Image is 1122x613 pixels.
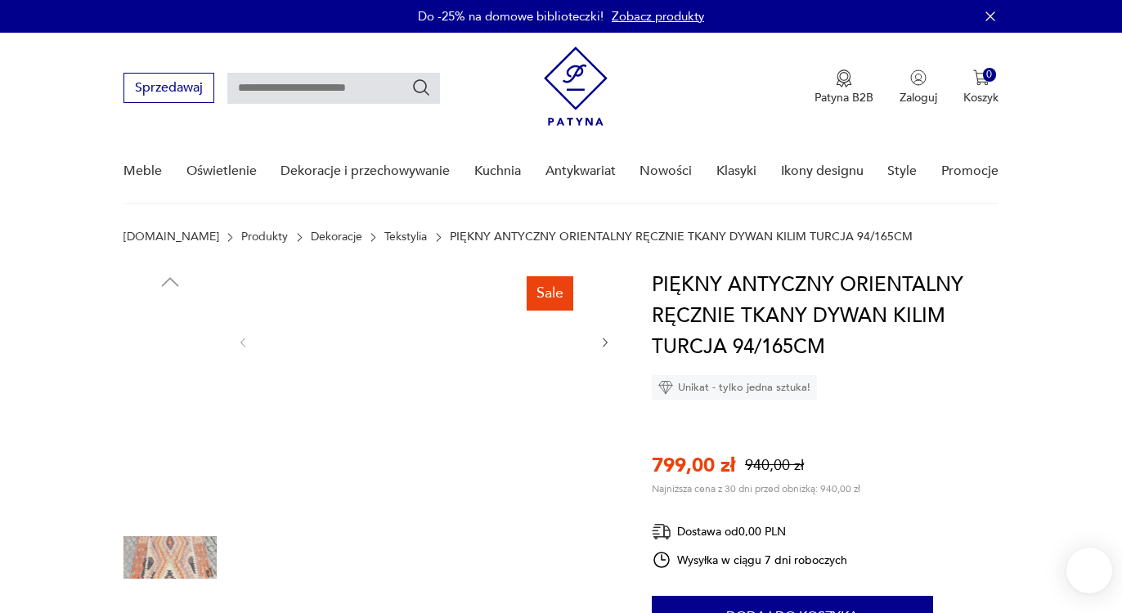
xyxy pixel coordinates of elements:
img: Zdjęcie produktu PIĘKNY ANTYCZNY ORIENTALNY RĘCZNIE TKANY DYWAN KILIM TURCJA 94/165CM [267,270,582,412]
a: Meble [123,140,162,203]
a: Nowości [640,140,692,203]
a: Antykwariat [545,140,616,203]
h1: PIĘKNY ANTYCZNY ORIENTALNY RĘCZNIE TKANY DYWAN KILIM TURCJA 94/165CM [652,270,1002,363]
div: Wysyłka w ciągu 7 dni roboczych [652,550,848,570]
img: Zdjęcie produktu PIĘKNY ANTYCZNY ORIENTALNY RĘCZNIE TKANY DYWAN KILIM TURCJA 94/165CM [123,511,217,604]
div: Unikat - tylko jedna sztuka! [652,375,817,400]
a: Zobacz produkty [612,8,704,25]
button: Zaloguj [900,69,937,105]
a: [DOMAIN_NAME] [123,230,219,244]
a: Ikona medaluPatyna B2B [815,69,873,105]
img: Ikonka użytkownika [910,69,927,86]
img: Ikona koszyka [973,69,990,86]
iframe: Smartsupp widget button [1066,548,1112,593]
img: Zdjęcie produktu PIĘKNY ANTYCZNY ORIENTALNY RĘCZNIE TKANY DYWAN KILIM TURCJA 94/165CM [123,407,217,500]
a: Oświetlenie [186,140,257,203]
a: Dekoracje [311,230,362,244]
p: Patyna B2B [815,90,873,105]
div: Dostawa od 0,00 PLN [652,521,848,542]
img: Zdjęcie produktu PIĘKNY ANTYCZNY ORIENTALNY RĘCZNIE TKANY DYWAN KILIM TURCJA 94/165CM [123,302,217,396]
img: Ikona diamentu [658,380,673,395]
img: Ikona dostawy [652,521,671,542]
p: Zaloguj [900,90,937,105]
a: Tekstylia [384,230,427,244]
img: Patyna - sklep z meblami i dekoracjami vintage [544,47,608,126]
button: Patyna B2B [815,69,873,105]
p: 940,00 zł [745,455,804,476]
a: Style [887,140,917,203]
p: 799,00 zł [652,452,735,479]
a: Ikony designu [781,140,864,203]
button: Sprzedawaj [123,73,214,103]
a: Promocje [941,140,999,203]
p: PIĘKNY ANTYCZNY ORIENTALNY RĘCZNIE TKANY DYWAN KILIM TURCJA 94/165CM [450,230,913,244]
div: 0 [983,68,997,82]
a: Klasyki [716,140,756,203]
p: Do -25% na domowe biblioteczki! [418,8,604,25]
a: Kuchnia [474,140,521,203]
p: Najniższa cena z 30 dni przed obniżką: 940,00 zł [652,482,860,495]
a: Dekoracje i przechowywanie [280,140,450,203]
button: Szukaj [411,78,431,97]
button: 0Koszyk [963,69,999,105]
div: Sale [527,276,573,311]
p: Koszyk [963,90,999,105]
a: Produkty [241,230,288,244]
a: Sprzedawaj [123,83,214,95]
img: Ikona medalu [836,69,852,87]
